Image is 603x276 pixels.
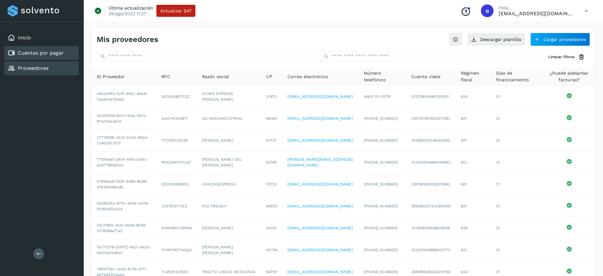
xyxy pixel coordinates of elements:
[411,73,441,80] span: Cuenta clabe
[406,108,456,130] td: 030767900003973181
[92,217,156,239] td: 03cf1960-4e1e-4ee8-8549-1078088a77a2
[261,108,282,130] td: 85065
[456,130,491,151] td: 601
[92,86,156,108] td: c6cbb9f3-7ef5-483c-9eb9-f3adb0e7b06d
[287,73,328,80] span: Correo electrónico
[406,86,456,108] td: 012028004461351610
[287,157,353,167] a: [PERSON_NAME][EMAIL_ADDRESS][DOMAIN_NAME]
[406,173,456,195] td: 030180900029312963
[202,73,229,80] span: Razón social
[156,130,197,151] td: FTO150130238
[108,5,153,11] p: Última actualización
[92,108,156,130] td: 32392638-6ce7-41ea-9013-811ef24eab1d
[92,239,156,261] td: f5c7c578-[DATE]-4521-9e32-4d212e0e95e1
[364,70,401,83] span: Número telefónico
[499,5,575,10] p: Hola,
[92,173,156,195] td: b749aae8-f930-4099-8b68-a7b9d5d8ea8c
[156,239,197,261] td: FIHM790714GQ4
[491,195,543,217] td: 21
[156,108,197,130] td: GAG141204B71
[92,195,156,217] td: 0038b55a-87fb-4b4e-be08-91091e92dd2a
[92,130,156,151] td: 2777809b-0c2f-4cb6-992d-734b2ffc7f2f
[364,116,398,121] span: [PHONE_NUMBER]
[92,151,156,173] td: 775f5e60-2404-44fa-bb6c-6a977845832e
[287,226,353,230] a: [EMAIL_ADDRESS][DOMAIN_NAME]
[261,173,282,195] td: 02120
[287,248,353,252] a: [EMAIL_ADDRESS][DOMAIN_NAME]
[456,195,491,217] td: 601
[97,35,158,44] h4: Mis proveedores
[406,217,456,239] td: 127458001608639608
[491,239,543,261] td: 21
[197,239,261,261] td: [PERSON_NAME] [PERSON_NAME]
[197,130,261,151] td: [PERSON_NAME]
[406,130,456,151] td: 012580001246255362
[491,108,543,130] td: 21
[499,10,575,17] p: orlando@rfllogistics.com.mx
[467,33,525,46] button: Descargar plantilla
[18,50,64,56] a: Cuentas por pagar
[543,51,590,63] button: Limpiar filtros
[364,248,398,252] span: [PHONE_NUMBER]
[491,173,543,195] td: 21
[287,270,353,274] a: [EMAIL_ADDRESS][DOMAIN_NAME]
[456,173,491,195] td: 601
[456,239,491,261] td: 612
[18,65,49,71] a: Proveedores
[364,204,398,208] span: [PHONE_NUMBER]
[364,226,398,230] span: [PHONE_NUMBER]
[496,70,538,83] span: Días de financiamiento
[406,239,456,261] td: 012301004889503770
[364,138,398,143] span: [PHONE_NUMBER]
[197,108,261,130] td: GS AGROINDUSTRIAL
[156,195,197,217] td: JCR191217JE3
[456,217,491,239] td: 626
[156,151,197,173] td: PAAC640701UQ1
[406,151,456,173] td: 012420004880544952
[108,11,146,17] p: 29/ago/2023 11:27
[491,151,543,173] td: 21
[461,70,486,83] span: Régimen fiscal
[197,151,261,173] td: [PERSON_NAME] DEL [PERSON_NAME]
[364,160,398,165] span: [PHONE_NUMBER]
[18,35,31,41] a: Inicio
[287,116,353,121] a: [EMAIL_ADDRESS][DOMAIN_NAME]
[364,270,398,274] span: [PHONE_NUMBER]
[548,70,590,83] span: ¿Puede adelantar facturas?
[456,108,491,130] td: 601
[156,5,195,17] button: Actualizar SAT
[160,9,192,13] span: Actualizar SAT
[491,130,543,151] td: 21
[491,217,543,239] td: 21
[261,130,282,151] td: 67137
[548,54,574,60] span: Limpiar filtros
[266,73,272,80] span: CP
[287,138,353,143] a: [EMAIL_ADDRESS][DOMAIN_NAME]
[156,173,197,195] td: CRO1506089X2
[4,61,79,75] div: Proveedores
[287,182,353,186] a: [EMAIL_ADDRESS][DOMAIN_NAME]
[530,33,590,46] button: Cargar proveedores
[491,86,543,108] td: 21
[4,31,79,45] div: Inicio
[197,195,261,217] td: PCS FREIGHT
[287,94,353,99] a: [EMAIL_ADDRESS][DOMAIN_NAME]
[261,195,282,217] td: 66550
[261,151,282,173] td: 52149
[97,73,125,80] span: ID Proveedor
[156,217,197,239] td: AAPA990728PM6
[261,217,282,239] td: 54315
[197,86,261,108] td: SUPER EXPRESS [PERSON_NAME]
[261,239,282,261] td: 42734
[456,151,491,173] td: 612
[456,86,491,108] td: 624
[261,86,282,108] td: 21470
[406,195,456,217] td: 058580237203900190
[161,73,170,80] span: RFC
[197,173,261,195] td: CHRONOEXPRESS
[287,204,353,208] a: [EMAIL_ADDRESS][DOMAIN_NAME]
[197,217,261,239] td: [PERSON_NAME]
[156,86,197,108] td: SEG900807CQ7
[364,182,398,186] span: [PHONE_NUMBER]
